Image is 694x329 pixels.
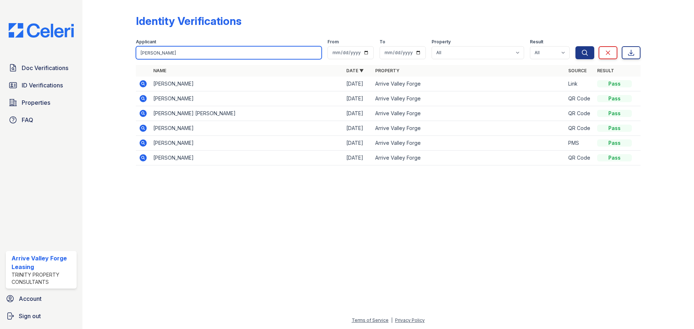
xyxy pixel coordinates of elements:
a: Result [597,68,614,73]
a: Property [375,68,399,73]
a: Terms of Service [352,317,389,323]
a: Sign out [3,309,80,323]
input: Search by name or phone number [136,46,322,59]
span: FAQ [22,116,33,124]
span: Properties [22,98,50,107]
div: | [391,317,393,323]
div: Identity Verifications [136,14,241,27]
td: [PERSON_NAME] [150,121,343,136]
a: Account [3,291,80,306]
div: Pass [597,80,632,87]
td: Arrive Valley Forge [372,91,565,106]
a: Privacy Policy [395,317,425,323]
td: [DATE] [343,151,372,165]
a: ID Verifications [6,78,77,92]
td: [DATE] [343,91,372,106]
a: FAQ [6,113,77,127]
label: To [380,39,385,45]
a: Properties [6,95,77,110]
div: Pass [597,110,632,117]
div: Trinity Property Consultants [12,271,74,286]
a: Doc Verifications [6,61,77,75]
td: [DATE] [343,136,372,151]
td: PMS [565,136,594,151]
td: Arrive Valley Forge [372,77,565,91]
td: Arrive Valley Forge [372,121,565,136]
td: [DATE] [343,77,372,91]
div: Pass [597,154,632,161]
td: QR Code [565,121,594,136]
td: Arrive Valley Forge [372,151,565,165]
div: Arrive Valley Forge Leasing [12,254,74,271]
label: Result [530,39,543,45]
td: [DATE] [343,106,372,121]
td: [PERSON_NAME] [150,136,343,151]
td: QR Code [565,151,594,165]
td: QR Code [565,106,594,121]
td: [DATE] [343,121,372,136]
span: Account [19,294,42,303]
td: [PERSON_NAME] [150,77,343,91]
label: From [327,39,339,45]
td: [PERSON_NAME] [150,151,343,165]
span: ID Verifications [22,81,63,90]
td: Arrive Valley Forge [372,106,565,121]
div: Pass [597,125,632,132]
label: Property [432,39,451,45]
img: CE_Logo_Blue-a8612792a0a2168367f1c8372b55b34899dd931a85d93a1a3d3e32e68fde9ad4.png [3,23,80,38]
a: Name [153,68,166,73]
td: [PERSON_NAME] [PERSON_NAME] [150,106,343,121]
a: Date ▼ [346,68,364,73]
div: Pass [597,95,632,102]
td: QR Code [565,91,594,106]
div: Pass [597,139,632,147]
td: Link [565,77,594,91]
label: Applicant [136,39,156,45]
span: Doc Verifications [22,64,68,72]
span: Sign out [19,312,41,320]
td: [PERSON_NAME] [150,91,343,106]
a: Source [568,68,587,73]
td: Arrive Valley Forge [372,136,565,151]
